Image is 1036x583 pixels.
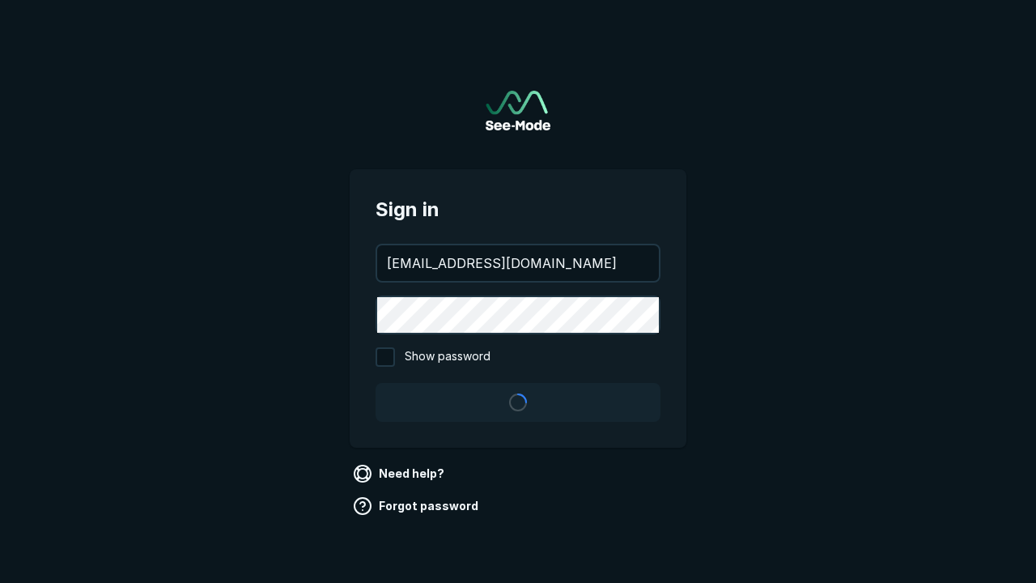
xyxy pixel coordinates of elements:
a: Forgot password [350,493,485,519]
img: See-Mode Logo [486,91,550,130]
span: Sign in [376,195,660,224]
a: Need help? [350,461,451,487]
input: your@email.com [377,245,659,281]
a: Go to sign in [486,91,550,130]
span: Show password [405,347,490,367]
